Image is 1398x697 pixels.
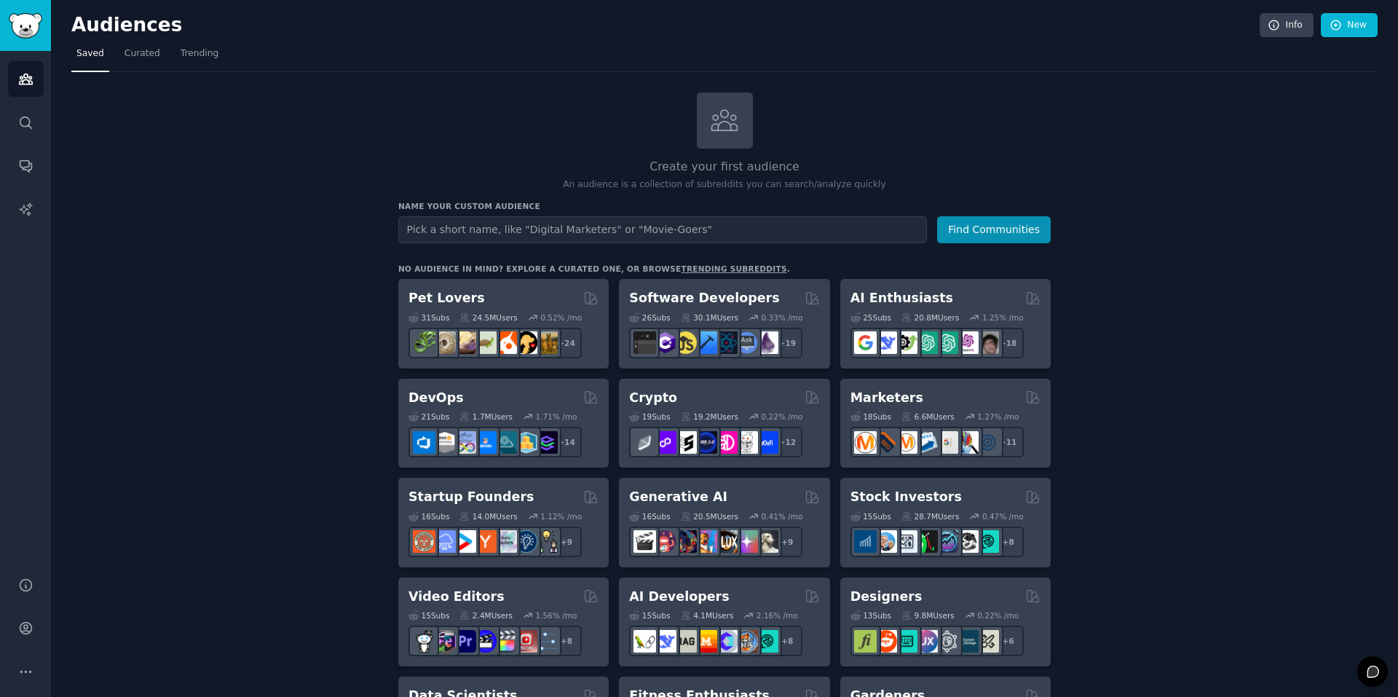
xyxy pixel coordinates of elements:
div: 4.1M Users [681,610,734,621]
img: CryptoNews [735,431,758,454]
img: csharp [654,331,676,354]
img: MarketingResearch [956,431,979,454]
img: startup [454,530,476,553]
img: GoogleGeminiAI [854,331,877,354]
img: OnlineMarketing [976,431,999,454]
div: 1.25 % /mo [982,312,1024,323]
img: ethfinance [633,431,656,454]
img: sdforall [695,530,717,553]
div: + 24 [551,328,582,358]
img: cockatiel [494,331,517,354]
img: 0xPolygon [654,431,676,454]
div: No audience in mind? Explore a curated one, or browse . [398,264,790,274]
img: finalcutpro [494,630,517,653]
a: Info [1260,13,1314,38]
img: OpenAIDev [956,331,979,354]
span: Saved [76,47,104,60]
img: LangChain [633,630,656,653]
div: 24.5M Users [459,312,517,323]
img: VideoEditors [474,630,497,653]
img: content_marketing [854,431,877,454]
div: 30.1M Users [681,312,738,323]
button: Find Communities [937,216,1051,243]
h2: Create your first audience [398,158,1051,176]
a: Trending [175,42,224,72]
div: 0.22 % /mo [762,411,803,422]
div: 19 Sub s [629,411,670,422]
img: software [633,331,656,354]
img: indiehackers [494,530,517,553]
img: herpetology [413,331,435,354]
img: logodesign [874,630,897,653]
div: + 9 [772,527,802,557]
img: aivideo [633,530,656,553]
div: 0.33 % /mo [762,312,803,323]
img: OpenSourceAI [715,630,738,653]
div: 0.47 % /mo [982,511,1024,521]
img: web3 [695,431,717,454]
div: 25 Sub s [850,312,891,323]
img: chatgpt_prompts_ [936,331,958,354]
img: Forex [895,530,917,553]
img: FluxAI [715,530,738,553]
img: Trading [915,530,938,553]
img: learnjavascript [674,331,697,354]
div: 2.4M Users [459,610,513,621]
img: SaaS [433,530,456,553]
img: StocksAndTrading [936,530,958,553]
img: premiere [454,630,476,653]
div: 14.0M Users [459,511,517,521]
img: iOSProgramming [695,331,717,354]
img: AskComputerScience [735,331,758,354]
img: ValueInvesting [874,530,897,553]
div: 0.41 % /mo [762,511,803,521]
div: 16 Sub s [408,511,449,521]
img: dalle2 [654,530,676,553]
img: technicalanalysis [976,530,999,553]
p: An audience is a collection of subreddits you can search/analyze quickly [398,178,1051,192]
div: 9.8M Users [901,610,955,621]
img: growmybusiness [535,530,558,553]
a: Curated [119,42,165,72]
div: 1.27 % /mo [977,411,1019,422]
img: EntrepreneurRideAlong [413,530,435,553]
img: Rag [674,630,697,653]
div: 1.56 % /mo [536,610,577,621]
img: elixir [756,331,778,354]
h2: Audiences [71,14,1260,37]
img: llmops [735,630,758,653]
img: GummySearch logo [9,13,42,39]
div: 21 Sub s [408,411,449,422]
div: + 14 [551,427,582,457]
div: 28.7M Users [901,511,959,521]
img: editors [433,630,456,653]
a: trending subreddits [681,264,786,273]
div: 26 Sub s [629,312,670,323]
h2: Software Developers [629,289,779,307]
a: New [1321,13,1378,38]
img: postproduction [535,630,558,653]
div: + 11 [993,427,1024,457]
div: 20.8M Users [901,312,959,323]
img: dividends [854,530,877,553]
div: + 12 [772,427,802,457]
div: + 8 [551,626,582,656]
img: leopardgeckos [454,331,476,354]
div: 31 Sub s [408,312,449,323]
div: + 6 [993,626,1024,656]
span: Curated [125,47,160,60]
img: aws_cdk [515,431,537,454]
img: swingtrading [956,530,979,553]
img: reactnative [715,331,738,354]
h2: Crypto [629,389,677,407]
img: AItoolsCatalog [895,331,917,354]
div: + 18 [993,328,1024,358]
h3: Name your custom audience [398,201,1051,211]
h2: Stock Investors [850,488,962,506]
img: DevOpsLinks [474,431,497,454]
img: AskMarketing [895,431,917,454]
div: 19.2M Users [681,411,738,422]
img: Youtubevideo [515,630,537,653]
img: userexperience [936,630,958,653]
img: defiblockchain [715,431,738,454]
